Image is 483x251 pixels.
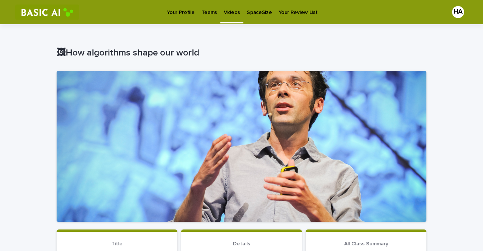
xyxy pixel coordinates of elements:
p: 🖼How algorithms shape our world [57,48,423,59]
div: HA [452,6,464,18]
img: RtIB8pj2QQiOZo6waziI [15,5,79,20]
span: Title [111,241,123,246]
span: All Class Summary [344,241,388,246]
span: Details [233,241,250,246]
